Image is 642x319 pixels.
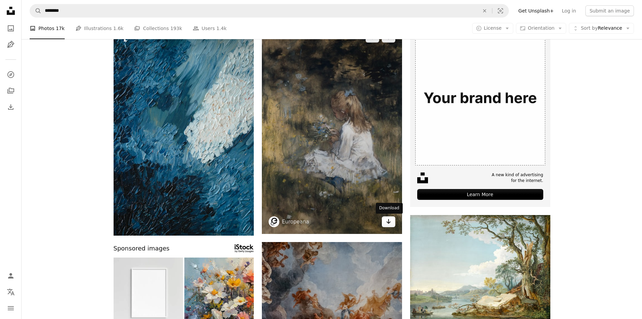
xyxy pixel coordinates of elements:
[581,25,622,32] span: Relevance
[114,244,170,254] span: Sponsored images
[528,25,554,31] span: Orientation
[477,4,492,17] button: Clear
[410,25,550,207] a: A new kind of advertisingfor the internet.Learn More
[134,18,182,39] a: Collections 193k
[262,126,402,132] a: girl in white dress sitting on rock painting
[558,5,580,16] a: Log in
[4,301,18,315] button: Menu
[484,25,502,31] span: License
[4,100,18,114] a: Download History
[114,25,254,236] img: a painting of blue and white colors with a white cloud
[4,84,18,98] a: Collections
[262,25,402,234] img: girl in white dress sitting on rock painting
[516,23,566,34] button: Orientation
[376,203,403,214] div: Download
[113,25,123,32] span: 1.6k
[193,18,226,39] a: Users 1.4k
[4,68,18,81] a: Explore
[410,265,550,271] a: a painting of people in a boat on a river
[492,172,543,184] span: A new kind of advertising for the internet.
[4,4,18,19] a: Home — Unsplash
[4,22,18,35] a: Photos
[410,25,550,165] img: file-1635990775102-c9800842e1cdimage
[514,5,558,16] a: Get Unsplash+
[472,23,514,34] button: License
[4,38,18,51] a: Illustrations
[30,4,41,17] button: Search Unsplash
[585,5,634,16] button: Submit an image
[417,172,428,183] img: file-1631678316303-ed18b8b5cb9cimage
[581,25,598,31] span: Sort by
[492,4,509,17] button: Visual search
[382,216,395,227] a: Download
[4,269,18,283] a: Log in / Sign up
[170,25,182,32] span: 193k
[417,189,543,200] div: Learn More
[114,127,254,133] a: a painting of blue and white colors with a white cloud
[569,23,634,34] button: Sort byRelevance
[75,18,124,39] a: Illustrations 1.6k
[282,218,309,225] a: Europeana
[4,285,18,299] button: Language
[30,4,509,18] form: Find visuals sitewide
[269,216,279,227] img: Go to Europeana's profile
[216,25,226,32] span: 1.4k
